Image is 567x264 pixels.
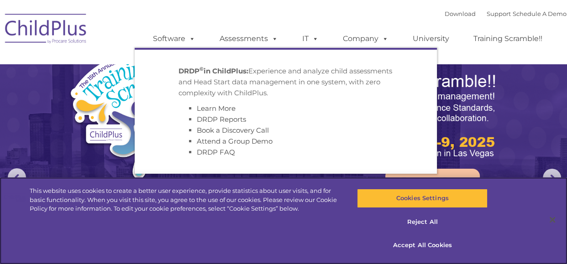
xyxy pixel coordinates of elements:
img: ChildPlus by Procare Solutions [0,7,92,53]
a: Learn More [197,104,236,113]
a: University [404,30,458,48]
button: Accept All Cookies [357,236,488,255]
a: Software [144,30,205,48]
a: Download [445,10,476,17]
a: DRDP Reports [197,115,246,124]
a: Book a Discovery Call [197,126,269,135]
a: Company [334,30,398,48]
a: Attend a Group Demo [197,137,273,145]
a: Assessments [210,30,287,48]
p: Experience and analyze child assessments and Head Start data management in one system, with zero ... [178,66,393,98]
button: Reject All [357,212,488,232]
a: Training Scramble!! [464,30,551,48]
strong: DRDP in ChildPlus: [178,67,248,75]
sup: © [199,66,204,72]
button: Close [542,210,562,230]
button: Cookies Settings [357,189,488,208]
a: IT [293,30,328,48]
a: DRDP FAQ [197,148,235,156]
a: Support [487,10,511,17]
a: Schedule A Demo [513,10,567,17]
font: | [445,10,567,17]
div: This website uses cookies to create a better user experience, provide statistics about user visit... [30,186,340,213]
